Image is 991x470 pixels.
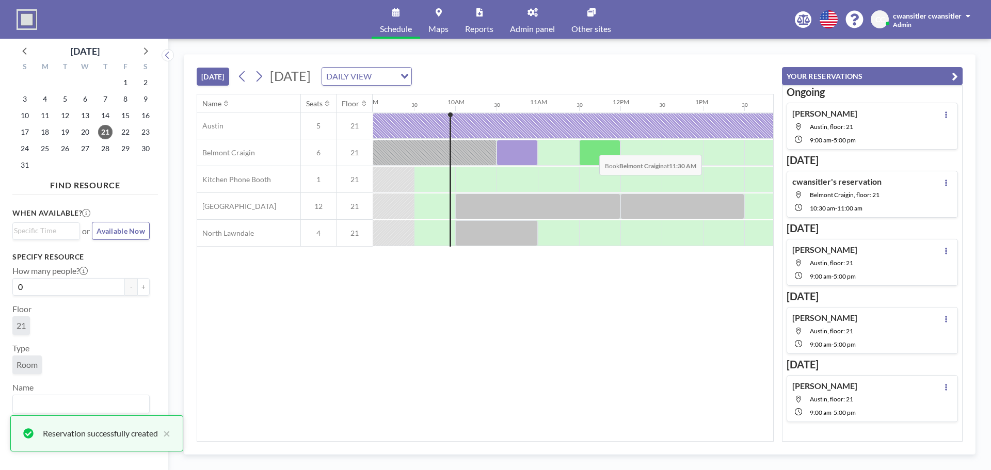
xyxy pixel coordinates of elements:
span: - [832,341,834,348]
div: F [115,61,135,74]
span: Friday, August 1, 2025 [118,75,133,90]
span: Schedule [380,25,412,33]
span: Monday, August 4, 2025 [38,92,52,106]
span: 4 [301,229,336,238]
label: Type [12,343,29,353]
h3: [DATE] [787,154,958,167]
h3: Specify resource [12,252,150,262]
span: Admin panel [510,25,555,33]
span: Saturday, August 16, 2025 [138,108,153,123]
h3: [DATE] [787,222,958,235]
span: Friday, August 29, 2025 [118,141,133,156]
span: - [835,204,837,212]
span: 9:00 AM [810,341,832,348]
div: 30 [577,102,583,108]
span: 10:30 AM [810,204,835,212]
div: S [15,61,35,74]
span: Reports [465,25,493,33]
span: Thursday, August 28, 2025 [98,141,113,156]
span: Friday, August 15, 2025 [118,108,133,123]
input: Search for option [375,70,394,83]
div: [DATE] [71,44,100,58]
span: 21 [337,148,373,157]
span: Austin, floor: 21 [810,259,853,267]
h3: [DATE] [787,358,958,371]
span: Austin, floor: 21 [810,395,853,403]
span: Saturday, August 23, 2025 [138,125,153,139]
span: Other sites [571,25,611,33]
span: 5:00 PM [834,136,856,144]
span: Saturday, August 30, 2025 [138,141,153,156]
span: Book at [599,155,702,175]
span: Tuesday, August 12, 2025 [58,108,72,123]
span: 9:00 AM [810,136,832,144]
b: Belmont Craigin [619,162,664,170]
div: Search for option [322,68,411,85]
span: Austin [197,121,223,131]
span: - [832,136,834,144]
div: Reservation successfully created [43,427,158,440]
span: 9:00 AM [810,272,832,280]
span: [DATE] [270,68,311,84]
h4: FIND RESOURCE [12,176,158,190]
div: Name [202,99,221,108]
div: T [55,61,75,74]
h4: [PERSON_NAME] [792,245,857,255]
span: 12 [301,202,336,211]
div: T [95,61,115,74]
span: Wednesday, August 6, 2025 [78,92,92,106]
span: 6 [301,148,336,157]
span: Belmont Craigin [197,148,255,157]
div: Floor [342,99,359,108]
span: 5:00 PM [834,341,856,348]
div: Seats [306,99,323,108]
span: - [832,409,834,416]
span: 21 [337,202,373,211]
button: YOUR RESERVATIONS [782,67,963,85]
span: or [82,226,90,236]
label: Floor [12,304,31,314]
label: How many people? [12,266,88,276]
span: 21 [337,121,373,131]
span: 5:00 PM [834,409,856,416]
span: Wednesday, August 27, 2025 [78,141,92,156]
div: 30 [742,102,748,108]
span: DAILY VIEW [324,70,374,83]
span: Tuesday, August 5, 2025 [58,92,72,106]
h4: cwansitler's reservation [792,176,882,187]
div: S [135,61,155,74]
span: 21 [337,175,373,184]
span: Monday, August 11, 2025 [38,108,52,123]
h3: [DATE] [787,290,958,303]
span: Saturday, August 9, 2025 [138,92,153,106]
span: Thursday, August 7, 2025 [98,92,113,106]
span: Belmont Craigin, floor: 21 [810,191,880,199]
span: - [832,272,834,280]
span: 21 [17,320,26,331]
div: 12PM [613,98,629,106]
span: 1 [301,175,336,184]
span: Friday, August 22, 2025 [118,125,133,139]
button: Available Now [92,222,150,240]
div: 11AM [530,98,547,106]
div: 30 [494,102,500,108]
div: 10AM [447,98,465,106]
span: [GEOGRAPHIC_DATA] [197,202,276,211]
span: Monday, August 25, 2025 [38,141,52,156]
div: Search for option [13,395,149,413]
span: Saturday, August 2, 2025 [138,75,153,90]
span: Austin, floor: 21 [810,123,853,131]
button: close [158,427,170,440]
span: Austin, floor: 21 [810,327,853,335]
span: Tuesday, August 26, 2025 [58,141,72,156]
div: Search for option [13,223,79,238]
span: CC [875,15,885,24]
span: cwansitler cwansitler [893,11,962,20]
button: [DATE] [197,68,229,86]
div: W [75,61,95,74]
div: 30 [411,102,418,108]
span: Available Now [97,226,145,235]
span: Room [17,360,38,370]
span: 9:00 AM [810,409,832,416]
span: Wednesday, August 13, 2025 [78,108,92,123]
